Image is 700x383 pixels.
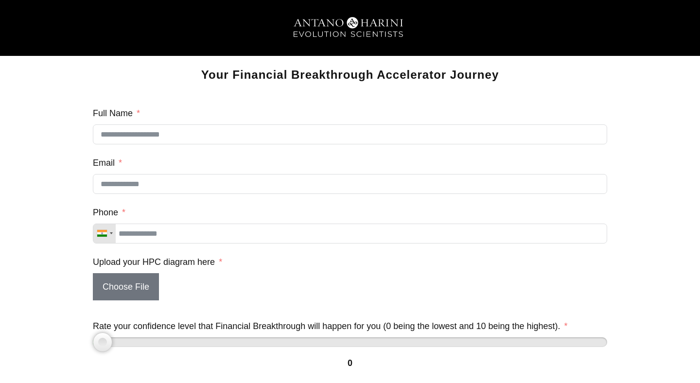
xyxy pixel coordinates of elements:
[277,10,423,46] img: A&H_Ev png
[93,154,122,172] label: Email
[93,354,607,372] div: 0
[93,204,125,221] label: Phone
[93,273,159,300] span: Choose File
[93,253,222,271] label: Upload your HPC diagram here
[201,68,499,81] strong: Your Financial Breakthrough Accelerator Journey
[93,317,568,335] label: Rate your confidence level that Financial Breakthrough will happen for you (0 being the lowest an...
[93,224,116,243] div: Telephone country code
[93,174,607,194] input: Email
[93,104,140,122] label: Full Name
[93,224,607,244] input: Phone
